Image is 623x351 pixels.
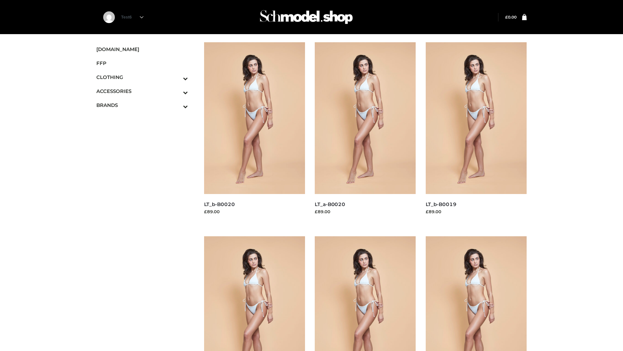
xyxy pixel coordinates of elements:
span: FFP [96,59,188,67]
a: ACCESSORIESToggle Submenu [96,84,188,98]
button: Toggle Submenu [165,84,188,98]
button: Toggle Submenu [165,98,188,112]
a: Test6 [121,15,143,19]
span: CLOTHING [96,73,188,81]
div: £89.00 [315,208,416,215]
img: Schmodel Admin 964 [258,4,355,30]
a: LT_a-B0020 [315,201,345,207]
span: BRANDS [96,101,188,109]
a: [DOMAIN_NAME] [96,42,188,56]
a: Read more [315,216,339,221]
a: Read more [426,216,450,221]
span: [DOMAIN_NAME] [96,45,188,53]
span: £ [505,15,508,19]
a: LT_b-B0019 [426,201,457,207]
button: Toggle Submenu [165,70,188,84]
a: FFP [96,56,188,70]
a: BRANDSToggle Submenu [96,98,188,112]
div: £89.00 [204,208,305,215]
a: Read more [204,216,228,221]
a: CLOTHINGToggle Submenu [96,70,188,84]
a: LT_b-B0020 [204,201,235,207]
span: ACCESSORIES [96,87,188,95]
bdi: 0.00 [505,15,517,19]
div: £89.00 [426,208,527,215]
a: £0.00 [505,15,517,19]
